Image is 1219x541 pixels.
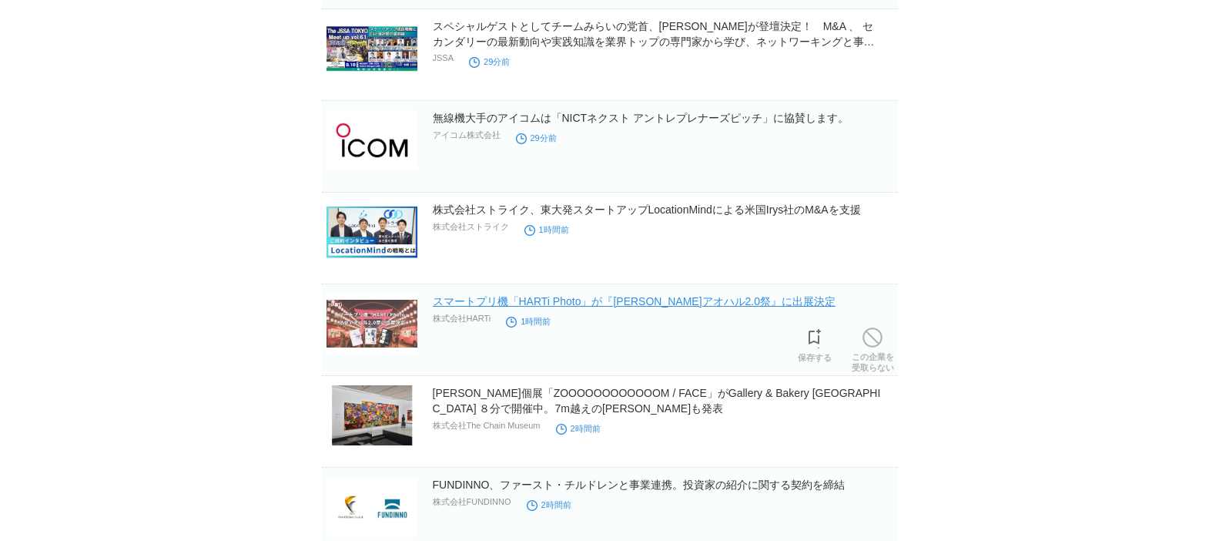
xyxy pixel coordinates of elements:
p: 株式会社FUNDINNO [433,496,511,508]
time: 1時間前 [524,225,569,234]
img: スマートプリ機「HARTi Photo」が『渋谷アオハル2.0祭』に出展決定 [327,294,417,354]
p: JSSA [433,53,454,62]
p: 株式会社ストライク [433,221,509,233]
img: 佐野凜由輔 新作個展「ZOOOOOOOOOOOOM / FACE」がGallery & Bakery Tokyo ８分で開催中。7m越えの大作も発表 [327,385,417,445]
a: この企業を受取らない [852,324,894,373]
a: スマートプリ機「HARTi Photo」が『[PERSON_NAME]アオハル2.0祭』に出展決定 [433,295,836,307]
a: 保存する [798,324,832,363]
img: 株式会社ストライク、東大発スタートアップLocationMindによる米国Irys社のM&Aを支援 [327,202,417,262]
time: 29分前 [469,57,510,66]
time: 2時間前 [527,500,571,509]
img: スペシャルゲストとしてチームみらいの党首、安野たかひろ氏が登壇決定！ M&A 、 セカンダリーの最新動向や実践知識を業界トップの専門家から学び、ネットワーキングと事業連携 の機会を提供します。 [327,18,417,79]
p: 株式会社The Chain Museum [433,420,541,432]
img: 無線機大手のアイコムは「NICTネクスト アントレプレナーズピッチ」に協賛します。 [327,110,417,170]
a: 株式会社ストライク、東大発スタートアップLocationMindによる米国Irys社のM&Aを支援 [433,203,861,216]
a: 無線機大手のアイコムは「NICTネクスト アントレプレナーズピッチ」に協賛します。 [433,112,849,124]
a: スペシャルゲストとしてチームみらいの党首、[PERSON_NAME]が登壇決定！ M&A 、 セカンダリーの最新動向や実践知識を業界トップの専門家から学び、ネットワーキングと事業連携 の機会を提... [433,20,875,63]
img: FUNDINNO、ファースト・チルドレンと事業連携。投資家の紹介に関する契約を締結 [327,477,417,537]
time: 2時間前 [556,424,601,433]
time: 29分前 [516,133,557,143]
a: FUNDINNO、ファースト・チルドレンと事業連携。投資家の紹介に関する契約を締結 [433,479,846,491]
time: 1時間前 [506,317,551,326]
a: [PERSON_NAME]個展「ZOOOOOOOOOOOOM / FACE」がGallery & Bakery [GEOGRAPHIC_DATA] ８分で開催中。7m越えの[PERSON_NAM... [433,387,881,415]
p: 株式会社HARTi [433,313,491,324]
p: アイコム株式会社 [433,129,501,141]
